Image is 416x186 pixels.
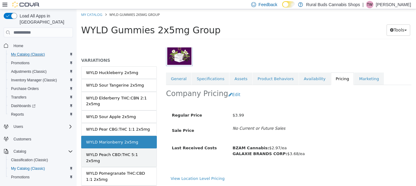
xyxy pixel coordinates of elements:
[11,42,73,49] span: Home
[156,136,210,141] span: $2.97/ea
[11,148,73,155] span: Catalog
[376,1,411,8] p: [PERSON_NAME]
[156,142,228,147] span: $3.68/ea
[11,123,73,130] span: Users
[13,124,23,129] span: Users
[9,51,47,58] a: My Catalog (Classic)
[6,164,75,173] button: My Catalog (Classic)
[9,73,67,79] div: WYLD Sour Tangerine 2x5mg
[95,104,125,108] span: Regular Price
[5,16,144,26] span: WYLD Gummies 2x5mg Group
[366,1,373,8] div: Tianna Wanders
[9,68,49,75] a: Adjustments (Classic)
[11,86,39,91] span: Purchase Orders
[6,67,75,76] button: Adjustments (Classic)
[11,52,45,57] span: My Catalog (Classic)
[9,173,73,181] span: Promotions
[306,1,360,8] p: Rural Buds Cannabis Shops
[9,59,73,67] span: Promotions
[9,102,73,110] span: Dashboards
[11,78,57,83] span: Inventory Manager (Classic)
[254,63,278,76] a: Pricing
[9,61,62,67] div: WYLD Huckleberry 2x5mg
[156,136,192,141] b: BZAM Cannabis:
[1,135,75,143] button: Customers
[6,76,75,84] button: Inventory Manager (Classic)
[95,136,140,141] span: Last Received Costs
[9,165,73,172] span: My Catalog (Classic)
[11,175,30,180] span: Promotions
[6,84,75,93] button: Purchase Orders
[11,95,26,100] span: Transfers
[9,51,73,58] span: My Catalog (Classic)
[11,69,47,74] span: Adjustments (Classic)
[9,85,73,92] span: Purchase Orders
[9,102,38,110] a: Dashboards
[152,80,167,91] button: Edit
[9,105,59,111] div: WYLD Sour Apple 2x5mg
[9,117,73,123] div: WYLD Pear CBG:THC 1:1 2x5mg
[11,103,36,108] span: Dashboards
[9,156,73,164] span: Classification (Classic)
[11,148,28,155] button: Catalog
[9,86,75,98] div: WYLD Elderberry THC:CBN 2:1 2x5mg
[6,156,75,164] button: Classification (Classic)
[367,1,373,8] span: TW
[89,63,115,76] a: General
[9,76,73,84] span: Inventory Manager (Classic)
[95,119,118,124] span: Sale Price
[5,3,26,8] a: My Catalog
[156,142,210,147] b: GALAXIE BRANDS CORP:
[278,63,307,76] a: Marketing
[94,167,148,172] a: View Location Level Pricing
[9,143,75,154] div: WYLD Peach CBD:THC 5:1 2x5mg
[9,94,73,101] span: Transfers
[222,63,254,76] a: Availability
[11,135,73,143] span: Customers
[13,149,26,154] span: Catalog
[11,123,25,130] button: Users
[6,59,75,67] button: Promotions
[6,93,75,102] button: Transfers
[9,111,73,118] span: Reports
[6,173,75,181] button: Promotions
[9,156,51,164] a: Classification (Classic)
[282,1,295,8] input: Dark Mode
[153,63,176,76] a: Assets
[11,42,26,50] a: Home
[9,165,47,172] a: My Catalog (Classic)
[9,85,41,92] a: Purchase Orders
[6,102,75,110] a: Dashboards
[310,15,334,27] button: Tools
[362,1,364,8] p: |
[6,50,75,59] button: My Catalog (Classic)
[33,3,83,8] span: WYLD Gummies 2x5mg Group
[11,166,45,171] span: My Catalog (Classic)
[9,111,26,118] a: Reports
[115,63,153,76] a: Specifications
[11,61,30,65] span: Promotions
[156,117,209,121] i: No Current or Future Sales
[156,104,167,108] span: $3.99
[5,48,80,54] h5: VARIATIONS
[9,173,32,181] a: Promotions
[259,2,277,8] span: Feedback
[11,158,48,162] span: Classification (Classic)
[1,41,75,50] button: Home
[9,68,73,75] span: Adjustments (Classic)
[12,2,40,8] img: Cova
[13,43,23,48] span: Home
[6,110,75,119] button: Reports
[9,94,29,101] a: Transfers
[9,59,32,67] a: Promotions
[1,122,75,131] button: Users
[176,63,222,76] a: Product Behaviors
[9,130,62,136] div: WYLD Marionberry 2x5mg
[9,161,75,173] div: WYLD Pomegranate THC:CBD 1:1 2x5mg
[9,76,59,84] a: Inventory Manager (Classic)
[11,136,34,143] a: Customers
[89,80,152,89] h2: Company Pricing
[17,13,73,25] span: Load All Apps in [GEOGRAPHIC_DATA]
[1,147,75,156] button: Catalog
